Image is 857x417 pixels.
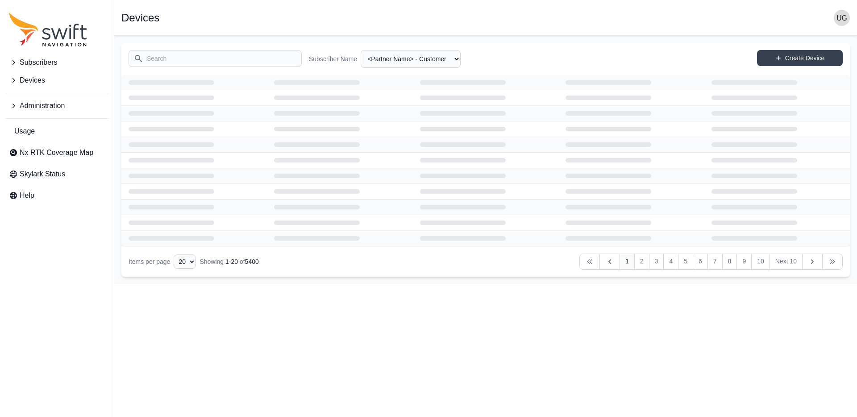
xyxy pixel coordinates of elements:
[20,147,93,158] span: Nx RTK Coverage Map
[834,10,850,26] img: user photo
[663,254,678,270] a: 4
[678,254,693,270] a: 5
[751,254,770,270] a: 10
[649,254,664,270] a: 3
[14,126,35,137] span: Usage
[5,122,108,140] a: Usage
[129,50,302,67] input: Search
[20,75,45,86] span: Devices
[736,254,752,270] a: 9
[5,97,108,115] button: Administration
[20,190,34,201] span: Help
[200,257,258,266] div: Showing of
[121,13,159,23] h1: Devices
[693,254,708,270] a: 6
[20,169,65,179] span: Skylark Status
[620,254,635,270] a: 1
[5,54,108,71] button: Subscribers
[309,54,357,63] label: Subscriber Name
[20,57,57,68] span: Subscribers
[5,71,108,89] button: Devices
[174,254,196,269] select: Display Limit
[707,254,723,270] a: 7
[5,144,108,162] a: Nx RTK Coverage Map
[770,254,803,270] a: Next 10
[361,50,461,68] select: Subscriber
[5,165,108,183] a: Skylark Status
[5,187,108,204] a: Help
[225,258,238,265] span: 1 - 20
[121,246,850,277] nav: Table navigation
[129,258,170,265] span: Items per page
[245,258,259,265] span: 5400
[634,254,649,270] a: 2
[757,50,843,66] a: Create Device
[722,254,737,270] a: 8
[20,100,65,111] span: Administration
